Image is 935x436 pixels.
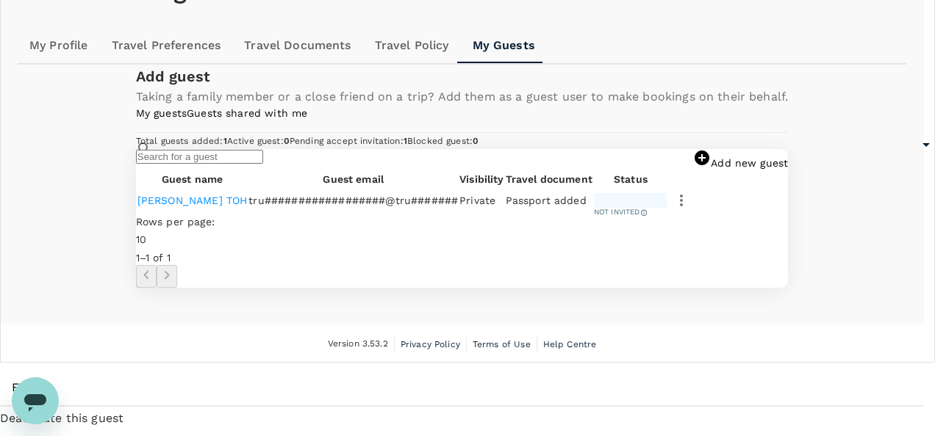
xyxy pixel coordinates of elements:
[157,265,177,288] button: Go to next page
[594,172,667,186] th: Status
[137,172,248,186] th: Guest name
[12,379,912,396] span: Edit
[459,172,504,186] th: Visibility
[594,207,640,217] p: Not invited
[136,107,187,119] a: My guests
[136,214,215,229] p: Rows per page:
[227,136,290,146] span: Active guest :
[506,172,592,186] th: Travel document
[248,195,458,206] span: tru##################@tru#######
[136,150,263,164] input: Search for a guest
[290,136,407,146] span: Pending accept invitation :
[232,28,362,63] a: Travel Documents
[223,136,227,146] span: 1
[136,250,215,265] p: 1–1 of 1
[459,195,495,206] span: Private
[12,377,59,424] iframe: Button to launch messaging window
[363,28,461,63] a: Travel Policy
[473,136,479,146] span: 0
[693,157,788,169] a: Add new guest
[18,28,100,63] a: My Profile
[284,136,290,146] span: 0
[506,195,587,206] span: Passport added
[136,265,157,288] button: Go to previous page
[401,339,460,349] span: Privacy Policy
[404,136,407,146] span: 1
[248,172,458,186] th: Guest email
[136,136,227,146] span: Total guests added :
[461,28,547,63] a: My Guests
[136,229,232,250] div: 10
[543,339,597,349] span: Help Centre
[187,107,307,119] a: Guests shared with me
[328,337,388,352] span: Version 3.53.2
[473,339,531,349] span: Terms of Use
[136,88,789,106] p: Taking a family member or a close friend on a trip? Add them as a guest user to make bookings on ...
[137,195,248,206] a: [PERSON_NAME] TOH
[136,65,789,88] div: Add guest
[100,28,233,63] a: Travel Preferences
[407,136,479,146] span: Blocked guest :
